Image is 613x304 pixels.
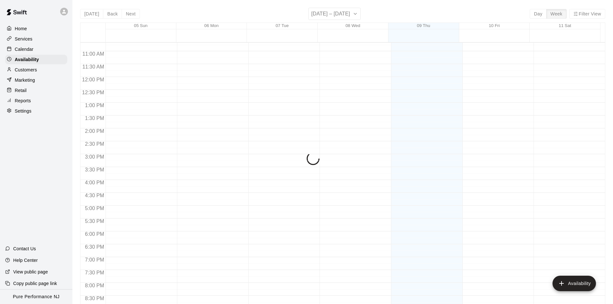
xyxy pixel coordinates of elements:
[5,55,67,64] a: Availability
[5,65,67,75] a: Customers
[559,23,571,28] button: 11 Sat
[15,46,33,52] p: Calendar
[5,106,67,116] a: Settings
[13,293,60,300] p: Pure Performance NJ
[83,115,106,121] span: 1:30 PM
[275,23,289,28] button: 07 Tue
[83,218,106,224] span: 5:30 PM
[83,270,106,275] span: 7:30 PM
[81,51,106,57] span: 11:00 AM
[81,64,106,69] span: 11:30 AM
[83,257,106,263] span: 7:00 PM
[204,23,218,28] button: 06 Mon
[15,77,35,83] p: Marketing
[15,108,32,114] p: Settings
[80,77,106,82] span: 12:00 PM
[15,87,27,94] p: Retail
[83,244,106,250] span: 6:30 PM
[83,128,106,134] span: 2:00 PM
[83,180,106,185] span: 4:00 PM
[83,193,106,198] span: 4:30 PM
[13,257,38,263] p: Help Center
[15,56,39,63] p: Availability
[83,167,106,172] span: 3:30 PM
[5,86,67,95] a: Retail
[553,276,596,291] button: add
[83,231,106,237] span: 6:00 PM
[13,280,57,287] p: Copy public page link
[5,44,67,54] a: Calendar
[83,103,106,108] span: 1:00 PM
[13,269,48,275] p: View public page
[15,36,33,42] p: Services
[15,67,37,73] p: Customers
[15,97,31,104] p: Reports
[5,34,67,44] a: Services
[13,245,36,252] p: Contact Us
[489,23,500,28] button: 10 Fri
[83,283,106,288] span: 8:00 PM
[83,154,106,160] span: 3:00 PM
[15,25,27,32] p: Home
[83,206,106,211] span: 5:00 PM
[83,141,106,147] span: 2:30 PM
[417,23,430,28] button: 09 Thu
[5,96,67,106] a: Reports
[83,296,106,301] span: 8:30 PM
[5,75,67,85] a: Marketing
[134,23,147,28] button: 05 Sun
[5,24,67,33] a: Home
[80,90,106,95] span: 12:30 PM
[346,23,360,28] button: 08 Wed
